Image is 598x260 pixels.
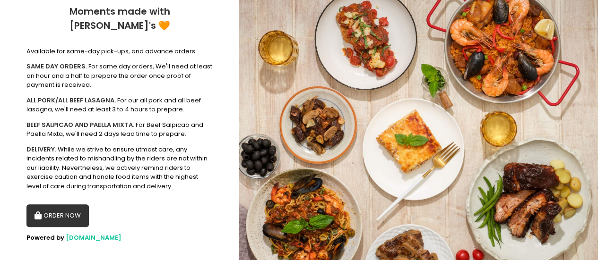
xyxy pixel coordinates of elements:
div: For our all pork and all beef lasagna, we'll need at least 3 to 4 hours to prepare. [26,96,213,114]
div: While we strive to ensure utmost care, any incidents related to mishandling by the riders are not... [26,145,213,191]
b: ALL PORK/ALL BEEF LASAGNA. [26,96,116,105]
b: BEEF SALPICAO AND PAELLA MIXTA. [26,120,134,129]
div: Powered by [26,233,213,243]
b: DELIVERY. [26,145,56,154]
div: For same day orders, We'll need at least an hour and a half to prepare the order once proof of pa... [26,62,213,90]
button: ORDER NOW [26,204,89,227]
div: Available for same-day pick-ups, and advance orders. [26,47,213,56]
div: For Beef Salpicao and Paella Mixta, we'll need 2 days lead time to prepare. [26,120,213,139]
a: [DOMAIN_NAME] [66,233,121,242]
b: SAME DAY ORDERS. [26,62,87,71]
